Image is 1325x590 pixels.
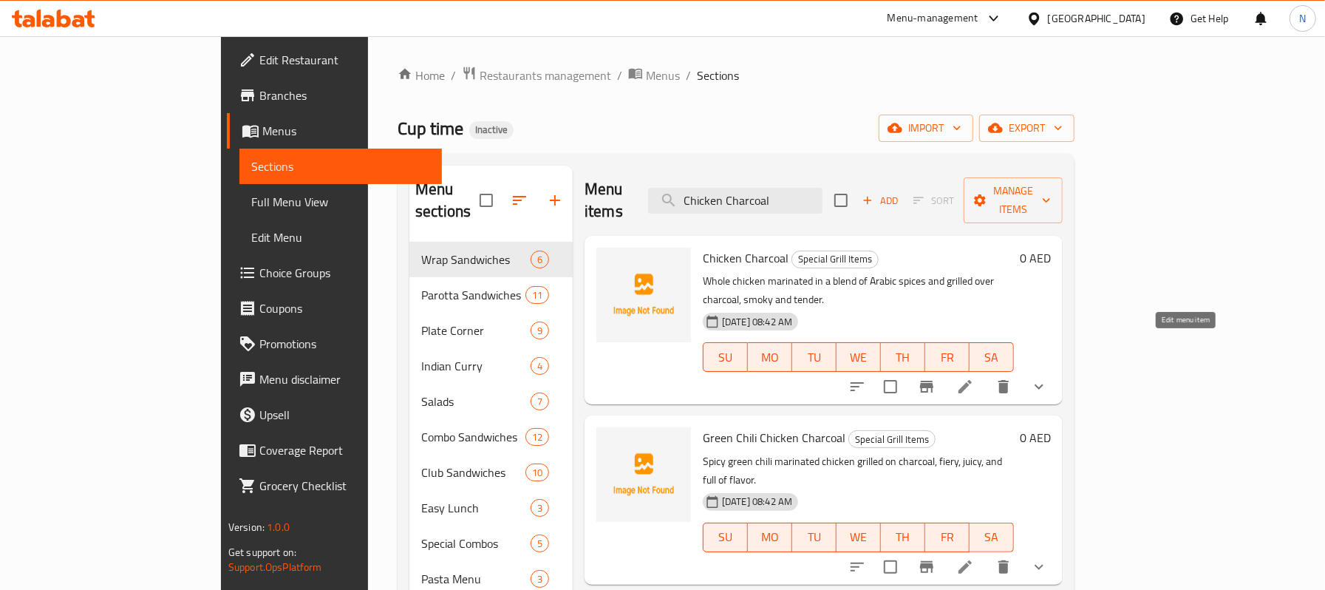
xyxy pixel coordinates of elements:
span: Select to update [875,552,906,583]
div: Special Grill Items [848,430,936,448]
span: [DATE] 08:42 AM [716,315,798,329]
span: import [890,119,961,138]
nav: breadcrumb [398,66,1074,85]
a: Coupons [227,291,442,326]
div: Club Sandwiches10 [409,455,573,490]
span: SA [975,347,1008,368]
button: export [979,115,1074,142]
div: Salads [421,393,531,410]
span: export [991,119,1063,138]
div: items [525,286,549,304]
span: Pasta Menu [421,570,531,588]
span: WE [842,347,875,368]
img: Green Chili Chicken Charcoal [596,427,691,522]
a: Promotions [227,326,442,362]
button: TU [792,523,837,552]
span: Club Sandwiches [421,464,525,481]
button: WE [837,523,881,552]
div: items [531,393,549,410]
span: Combo Sandwiches [421,428,525,446]
h2: Menu sections [415,178,480,223]
button: show more [1021,549,1057,585]
span: [DATE] 08:42 AM [716,495,798,509]
button: show more [1021,369,1057,404]
a: Sections [239,149,442,184]
button: SA [970,342,1014,372]
span: 9 [531,324,548,338]
span: TH [887,347,919,368]
a: Restaurants management [462,66,611,85]
span: Select all sections [471,185,502,216]
button: delete [986,369,1021,404]
span: Indian Curry [421,357,531,375]
span: 7 [531,395,548,409]
span: Green Chili Chicken Charcoal [703,427,845,449]
button: delete [986,549,1021,585]
span: Manage items [975,182,1051,219]
span: Menus [262,122,430,140]
p: Whole chicken marinated in a blend of Arabic spices and grilled over charcoal, smoky and tender. [703,272,1014,309]
button: SA [970,523,1014,552]
span: Select section [825,185,856,216]
span: 11 [526,288,548,302]
span: Wrap Sandwiches [421,251,531,268]
span: Upsell [259,406,430,424]
span: Sections [697,67,739,84]
div: Plate Corner9 [409,313,573,348]
div: items [531,357,549,375]
span: Inactive [469,123,514,136]
a: Menu disclaimer [227,362,442,397]
span: Plate Corner [421,322,531,339]
div: Special Combos5 [409,526,573,561]
span: MO [754,347,786,368]
span: SU [709,347,742,368]
button: SU [703,342,748,372]
a: Menus [227,113,442,149]
span: 3 [531,501,548,515]
span: FR [931,347,964,368]
div: Combo Sandwiches12 [409,419,573,455]
h6: 0 AED [1020,427,1051,448]
span: TU [798,526,831,548]
div: Parotta Sandwiches [421,286,525,304]
span: Menu disclaimer [259,370,430,388]
span: FR [931,526,964,548]
span: Grocery Checklist [259,477,430,495]
img: Chicken Charcoal [596,248,691,342]
p: Spicy green chili marinated chicken grilled on charcoal, fiery, juicy, and full of flavor. [703,452,1014,489]
a: Support.OpsPlatform [228,557,322,577]
span: MO [754,526,786,548]
span: 5 [531,537,548,551]
a: Edit Restaurant [227,42,442,78]
span: Add [860,192,900,209]
div: [GEOGRAPHIC_DATA] [1048,10,1145,27]
span: Chicken Charcoal [703,247,788,269]
div: items [531,570,549,588]
span: Sort sections [502,183,537,218]
span: Special Grill Items [792,251,878,268]
span: Select section first [904,189,964,212]
span: Get support on: [228,543,296,562]
span: Menus [646,67,680,84]
span: 4 [531,359,548,373]
span: Special Combos [421,535,531,552]
a: Edit menu item [956,558,974,576]
input: search [648,188,822,214]
span: SA [975,526,1008,548]
span: Sections [251,157,430,175]
span: Version: [228,518,265,537]
span: Special Grill Items [849,431,935,448]
span: Coverage Report [259,441,430,459]
li: / [686,67,691,84]
span: 1.0.0 [267,518,290,537]
span: 3 [531,572,548,586]
button: sort-choices [839,369,875,404]
button: SU [703,523,748,552]
button: MO [748,342,792,372]
button: Add [856,189,904,212]
div: Easy Lunch [421,499,531,517]
span: Add item [856,189,904,212]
